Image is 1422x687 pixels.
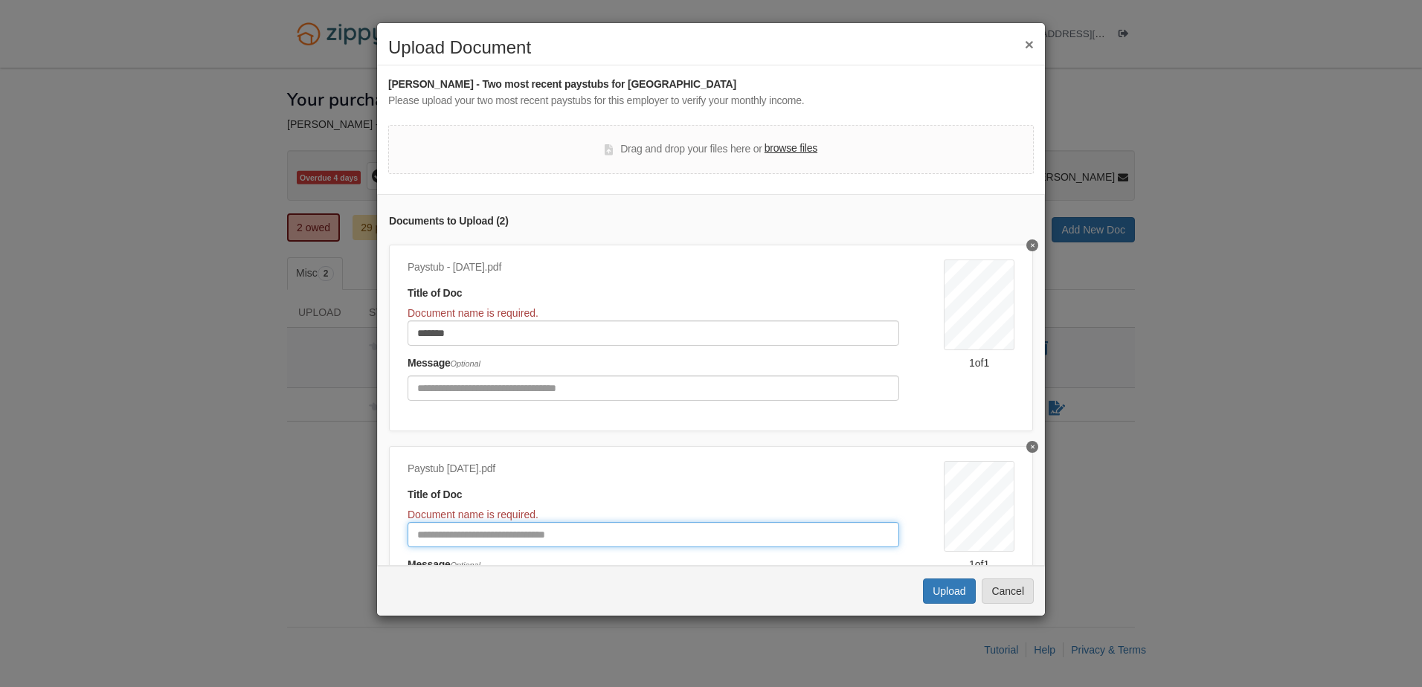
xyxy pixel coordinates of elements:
div: Document name is required. [408,507,899,522]
input: Document Title [408,320,899,346]
div: Please upload your two most recent paystubs for this employer to verify your monthly income. [388,93,1034,109]
label: Title of Doc [408,487,462,503]
label: Title of Doc [408,286,462,302]
div: Paystub [DATE].pdf [408,461,899,477]
label: browse files [765,141,817,157]
h2: Upload Document [388,38,1034,57]
span: Optional [451,561,480,570]
div: Paystub - [DATE].pdf [408,259,899,276]
div: [PERSON_NAME] - Two most recent paystubs for [GEOGRAPHIC_DATA] [388,77,1034,93]
div: 1 of 1 [944,355,1014,370]
div: Document name is required. [408,306,899,320]
label: Message [408,355,480,372]
span: Optional [451,359,480,368]
div: Drag and drop your files here or [605,141,817,158]
button: Upload [923,578,975,604]
div: 1 of 1 [944,557,1014,572]
label: Message [408,557,480,573]
button: Delete undefined [1026,441,1038,453]
div: Documents to Upload ( 2 ) [389,213,1033,230]
button: Delete Paystub [1026,239,1038,251]
button: Cancel [982,578,1034,604]
input: Include any comments on this document [408,375,899,401]
input: Document Title [408,522,899,547]
button: × [1025,36,1034,52]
